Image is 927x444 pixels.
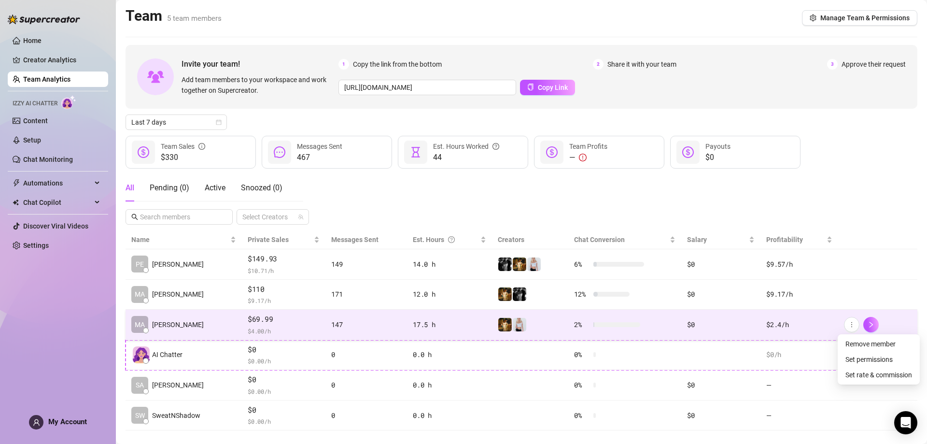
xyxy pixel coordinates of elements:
a: Setup [23,136,41,144]
span: $ 0.00 /h [248,387,320,396]
img: Marvin [513,258,526,271]
span: $ 10.71 /h [248,266,320,275]
div: $9.17 /h [766,289,832,300]
span: question-circle [448,234,455,245]
span: 1 [338,59,349,70]
span: more [848,321,855,328]
span: MA [135,289,145,300]
span: Salary [687,236,707,243]
span: [PERSON_NAME] [152,380,204,390]
div: 147 [331,319,401,330]
th: Name [126,230,242,249]
img: Marvin [513,287,526,301]
span: 0 % [574,410,590,421]
span: 0 % [574,380,590,390]
span: $ 4.00 /h [248,326,320,336]
button: Copy Link [520,80,575,95]
div: $9.57 /h [766,259,832,270]
span: SW [135,410,145,421]
span: Chat Conversion [574,236,625,243]
div: $0 [687,380,755,390]
span: 2 [593,59,604,70]
span: Last 7 days [131,115,221,129]
div: 0.0 h [413,380,486,390]
div: 171 [331,289,401,300]
span: 3 [827,59,838,70]
span: Share it with your team [607,59,676,70]
td: — [760,370,838,401]
span: dollar-circle [682,146,694,158]
span: $ 0.00 /h [248,416,320,426]
span: right [868,321,874,328]
div: $2.4 /h [766,319,832,330]
span: 467 [297,152,342,163]
a: Content [23,117,48,125]
img: Marvin [498,287,512,301]
a: Remove member [845,340,896,348]
span: $0 [248,344,320,356]
span: thunderbolt [13,179,20,187]
span: My Account [48,417,87,426]
img: Marvin [498,258,512,271]
span: Profitability [766,236,803,243]
div: All [126,182,134,194]
div: 0 [331,349,401,360]
span: copy [527,84,534,90]
td: — [760,401,838,431]
span: Chat Copilot [23,195,92,210]
span: setting [810,14,816,21]
a: Home [23,37,42,44]
div: Open Intercom Messenger [894,411,917,434]
span: $330 [161,152,205,163]
span: $69.99 [248,314,320,325]
span: Add team members to your workspace and work together on Supercreator. [182,74,335,96]
div: Team Sales [161,141,205,152]
span: PE [136,259,144,270]
a: Set permissions [845,356,893,363]
div: — [569,152,607,163]
span: $0 [248,374,320,386]
input: Search members [140,212,219,222]
div: $0 [687,259,755,270]
a: Settings [23,242,49,249]
th: Creators [492,230,568,249]
span: 44 [433,152,499,163]
span: hourglass [410,146,421,158]
a: Creator Analytics [23,52,100,68]
span: Copy Link [538,84,568,91]
span: Snoozed ( 0 ) [241,183,282,192]
img: izzy-ai-chatter-avatar-DDCN_rTZ.svg [133,346,150,363]
h2: Team [126,7,222,25]
span: Automations [23,175,92,191]
span: Invite your team! [182,58,338,70]
div: 0 [331,410,401,421]
span: SweatNShadow [152,410,200,421]
span: 12 % [574,289,590,300]
a: Set rate & commission [845,371,912,379]
div: Est. Hours Worked [433,141,499,152]
div: $0 [687,319,755,330]
span: 2 % [574,319,590,330]
div: $0 [687,289,755,300]
span: Team Profits [569,143,607,150]
a: Discover Viral Videos [23,222,88,230]
span: user [33,419,40,426]
span: [PERSON_NAME] [152,319,204,330]
span: dollar-circle [138,146,149,158]
div: $0 /h [766,349,832,360]
a: Chat Monitoring [23,156,73,163]
span: search [131,214,138,220]
span: $149.93 [248,253,320,265]
span: Payouts [705,143,730,150]
span: Messages Sent [297,143,342,150]
span: team [298,214,304,220]
span: Manage Team & Permissions [820,14,910,22]
span: AI Chatter [152,349,183,360]
span: 5 team members [167,14,222,23]
span: Izzy AI Chatter [13,99,57,108]
span: 6 % [574,259,590,270]
img: Chat Copilot [13,199,19,206]
span: $110 [248,284,320,295]
span: $ 0.00 /h [248,356,320,366]
span: dollar-circle [546,146,558,158]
